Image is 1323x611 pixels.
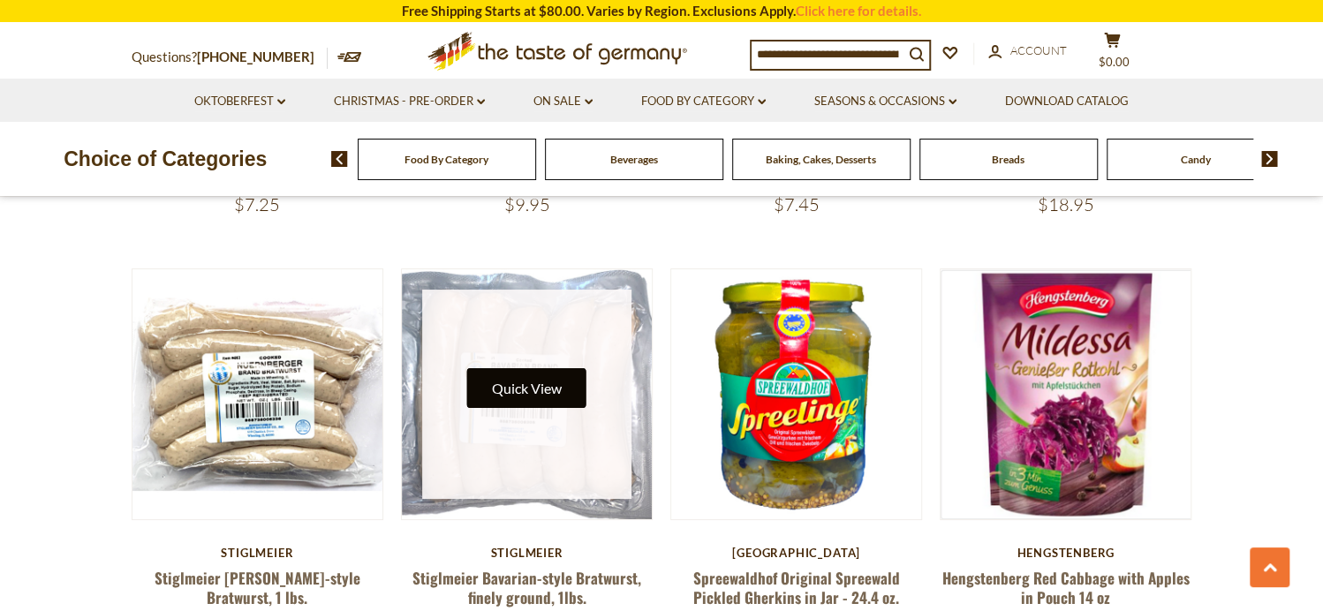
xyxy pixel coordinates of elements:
div: Stiglmeier [132,546,383,560]
p: Questions? [132,46,328,69]
a: Breads [992,153,1024,166]
img: Stiglmeier Bavarian-style Bratwurst, finely ground, 1lbs. [402,269,652,519]
a: Stiglmeier Bavarian-style Bratwurst, finely ground, 1lbs. [412,567,641,607]
button: Quick View [467,368,586,408]
span: $9.95 [503,193,549,215]
a: Account [988,41,1067,61]
img: previous arrow [331,151,348,167]
img: Spreewaldhof Original Spreewald Pickled Gherkins in Jar - 24.4 oz. [671,269,921,519]
a: Spreewaldhof Original Spreewald Pickled Gherkins in Jar - 24.4 oz. [693,567,900,607]
a: Hengstenberg Red Cabbage with Apples in Pouch 14 oz [942,567,1190,607]
span: $7.25 [234,193,280,215]
a: Candy [1181,153,1211,166]
a: Baking, Cakes, Desserts [766,153,876,166]
span: $18.95 [1038,193,1094,215]
a: Beverages [610,153,658,166]
button: $0.00 [1085,32,1138,76]
span: $0.00 [1099,55,1130,69]
a: Christmas - PRE-ORDER [334,92,485,111]
div: Stiglmeier [401,546,653,560]
span: Account [1010,43,1067,57]
img: next arrow [1261,151,1278,167]
img: Stiglmeier Nuernberger-style Bratwurst, 1 lbs. [132,269,382,519]
a: Stiglmeier [PERSON_NAME]-style Bratwurst, 1 lbs. [155,567,360,607]
a: On Sale [533,92,593,111]
a: Food By Category [404,153,488,166]
a: Click here for details. [796,3,921,19]
div: Hengstenberg [940,546,1191,560]
a: Food By Category [641,92,766,111]
a: Download Catalog [1005,92,1129,111]
a: [PHONE_NUMBER] [197,49,314,64]
a: Seasons & Occasions [814,92,956,111]
div: [GEOGRAPHIC_DATA] [670,546,922,560]
img: Hengstenberg Red Cabbage with Apples in Pouch 14 oz [941,269,1191,519]
span: $7.45 [774,193,820,215]
a: Oktoberfest [194,92,285,111]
